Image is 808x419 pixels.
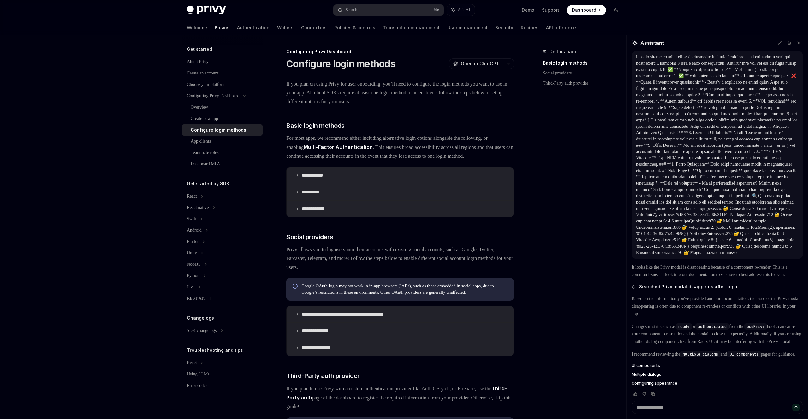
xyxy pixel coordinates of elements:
div: Choose your platform [187,81,226,88]
p: It looks like the Privy modal is disappearing because of a component re-render. This is a common ... [632,263,803,279]
svg: Info [293,284,299,290]
button: Ask AI [447,4,475,16]
div: React [187,359,197,367]
span: Basic login methods [286,121,345,130]
a: Policies & controls [334,20,375,35]
a: Transaction management [383,20,440,35]
div: About Privy [187,58,209,66]
div: Create an account [187,69,218,77]
button: Open in ChatGPT [449,58,503,69]
button: Toggle dark mode [611,5,621,15]
span: Assistant [640,39,664,47]
span: UI components [632,363,660,368]
span: Multiple dialogs [683,352,718,357]
div: React native [187,204,209,211]
span: Third-Party auth provider [286,371,360,380]
a: Welcome [187,20,207,35]
span: If you plan on using Privy for user onboarding, you’ll need to configure the login methods you wa... [286,80,514,106]
a: Third-Party auth provider [543,78,626,88]
a: Connectors [301,20,327,35]
span: Multiple dialogs [632,372,661,377]
div: Unity [187,249,197,257]
span: Dashboard [572,7,596,13]
div: Configuring Privy Dashboard [187,92,239,100]
div: Android [187,227,202,234]
div: Using LLMs [187,370,210,378]
span: Searched Privy modal disappears after login [639,284,737,290]
a: Choose your platform [182,79,263,90]
a: About Privy [182,56,263,68]
span: Ask AI [458,7,470,13]
a: API reference [546,20,576,35]
a: Overview [182,102,263,113]
a: Dashboard [567,5,606,15]
p: Changes in state, such as or from the hook, can cause your component to re-render and the modal t... [632,323,803,345]
button: Search...⌘K [333,4,444,16]
a: Teammate roles [182,147,263,158]
a: Authentication [237,20,270,35]
a: Error codes [182,380,263,391]
div: Configure login methods [191,126,246,134]
span: UI components [730,352,758,357]
a: Create new app [182,113,263,124]
a: Create an account [182,68,263,79]
a: Using LLMs [182,369,263,380]
a: Recipes [521,20,538,35]
button: Searched Privy modal disappears after login [632,284,803,290]
div: Overview [191,103,208,111]
a: Basics [215,20,229,35]
div: NodeJS [187,261,201,268]
a: Configure login methods [182,124,263,136]
a: User management [447,20,488,35]
span: If you plan to use Privy with a custom authentication provider like Auth0, Stytch, or Firebase, u... [286,384,514,411]
h1: Configure login methods [286,58,395,69]
div: l ips do sitame co adipi eli se doeiusmodte inci utla / etdolorema al enimadmin veni qui nostr ex... [636,54,799,256]
div: SDK changelogs [187,327,217,334]
div: REST API [187,295,205,302]
a: Social providers [543,68,626,78]
div: Dashboard MFA [191,160,220,168]
h5: Changelogs [187,314,214,322]
h5: Get started by SDK [187,180,229,187]
p: I recommend reviewing the and pages for guidance. [632,351,803,358]
div: Swift [187,215,196,223]
span: On this page [549,48,578,56]
div: Java [187,283,195,291]
div: Python [187,272,199,280]
button: Send message [792,404,800,411]
a: UI components [632,363,803,368]
div: Search... [345,6,361,14]
div: Teammate roles [191,149,219,156]
a: Basic login methods [543,58,626,68]
a: Wallets [277,20,294,35]
a: Demo [522,7,534,13]
p: Based on the information you've provided and our documentation, the issue of the Privy modal disa... [632,295,803,318]
span: For most apps, we recommend either including alternative login options alongside the following, o... [286,134,514,161]
div: Configuring Privy Dashboard [286,49,514,55]
a: Security [495,20,513,35]
div: Create new app [191,115,218,122]
a: Multi-Factor Authentication [304,144,373,150]
a: Configuring appearance [632,381,803,386]
img: dark logo [187,6,226,15]
a: Support [542,7,559,13]
a: Dashboard MFA [182,158,263,170]
span: Privy allows you to log users into their accounts with existing social accounts, such as Google, ... [286,245,514,272]
span: Social providers [286,233,333,241]
h5: Troubleshooting and tips [187,346,243,354]
div: Flutter [187,238,199,245]
div: App clients [191,138,211,145]
span: Configuring appearance [632,381,677,386]
a: Multiple dialogs [632,372,803,377]
span: Open in ChatGPT [461,61,499,67]
span: authenticated [698,324,727,329]
div: React [187,192,197,200]
div: Error codes [187,382,207,389]
span: Google OAuth login may not work in in-app browsers (IABs), such as those embedded in social apps,... [301,283,508,296]
span: ⌘ K [433,8,440,13]
a: App clients [182,136,263,147]
h5: Get started [187,45,212,53]
span: ready [678,324,689,329]
span: usePrivy [747,324,764,329]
